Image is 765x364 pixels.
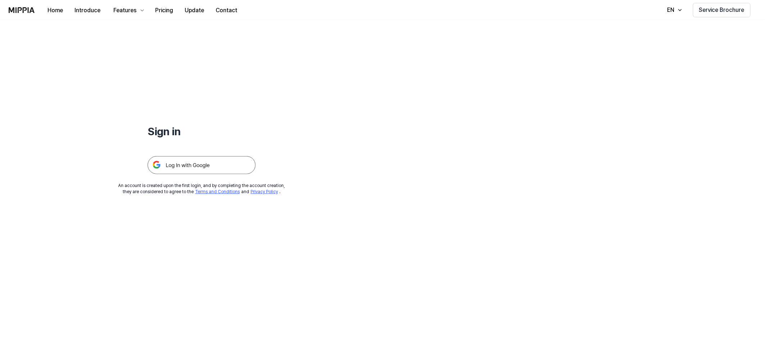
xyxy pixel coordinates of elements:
[106,3,149,18] button: Features
[42,3,69,18] button: Home
[195,189,240,194] a: Terms and Conditions
[251,189,278,194] a: Privacy Policy
[149,3,179,18] button: Pricing
[118,183,285,195] div: An account is created upon the first login, and by completing the account creation, they are cons...
[9,7,35,13] img: logo
[179,0,210,20] a: Update
[660,3,687,17] button: EN
[666,6,676,14] div: EN
[179,3,210,18] button: Update
[148,156,256,174] img: 구글 로그인 버튼
[112,6,138,15] div: Features
[693,3,751,17] button: Service Brochure
[210,3,243,18] button: Contact
[69,3,106,18] button: Introduce
[148,124,256,139] h1: Sign in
